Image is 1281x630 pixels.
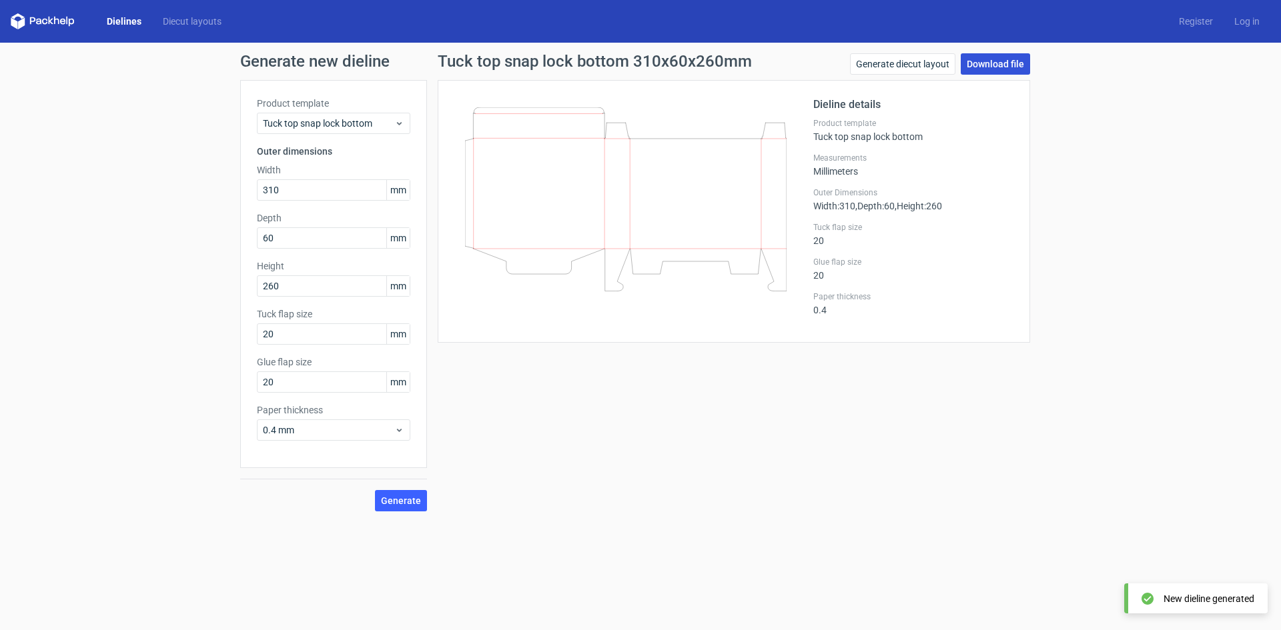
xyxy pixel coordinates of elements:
label: Product template [257,97,410,110]
label: Glue flap size [813,257,1013,267]
label: Tuck flap size [257,307,410,321]
span: mm [386,324,410,344]
label: Tuck flap size [813,222,1013,233]
span: Tuck top snap lock bottom [263,117,394,130]
label: Paper thickness [257,403,410,417]
div: 0.4 [813,291,1013,315]
h3: Outer dimensions [257,145,410,158]
div: Millimeters [813,153,1013,177]
label: Depth [257,211,410,225]
label: Glue flap size [257,355,410,369]
label: Height [257,259,410,273]
label: Product template [813,118,1013,129]
a: Dielines [96,15,152,28]
span: Width : 310 [813,201,855,211]
a: Download file [961,53,1030,75]
label: Width [257,163,410,177]
a: Generate diecut layout [850,53,955,75]
div: New dieline generated [1164,592,1254,605]
label: Paper thickness [813,291,1013,302]
h2: Dieline details [813,97,1013,113]
label: Outer Dimensions [813,187,1013,198]
a: Diecut layouts [152,15,232,28]
a: Log in [1224,15,1270,28]
span: Generate [381,496,421,505]
button: Generate [375,490,427,511]
h1: Generate new dieline [240,53,1041,69]
a: Register [1168,15,1224,28]
label: Measurements [813,153,1013,163]
div: 20 [813,222,1013,246]
span: mm [386,372,410,392]
span: , Height : 260 [895,201,942,211]
div: Tuck top snap lock bottom [813,118,1013,142]
span: mm [386,180,410,200]
span: , Depth : 60 [855,201,895,211]
span: mm [386,276,410,296]
span: mm [386,228,410,248]
h1: Tuck top snap lock bottom 310x60x260mm [438,53,752,69]
span: 0.4 mm [263,423,394,437]
div: 20 [813,257,1013,281]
